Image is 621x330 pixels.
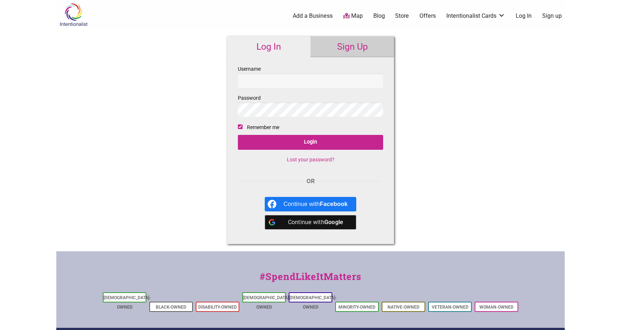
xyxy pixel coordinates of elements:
[387,305,419,310] a: Native-Owned
[320,201,348,207] b: Facebook
[373,12,385,20] a: Blog
[516,12,532,20] a: Log In
[238,65,383,88] label: Username
[238,135,383,150] input: Login
[284,215,348,230] div: Continue with
[103,295,151,310] a: [DEMOGRAPHIC_DATA]-Owned
[56,3,91,26] img: Intentionalist
[324,219,344,226] b: Google
[156,305,186,310] a: Black-Owned
[446,12,505,20] a: Intentionalist Cards
[432,305,468,310] a: Veteran-Owned
[284,197,348,211] div: Continue with
[247,123,279,132] label: Remember me
[338,305,376,310] a: Minority-Owned
[238,94,383,117] label: Password
[265,215,357,230] a: Continue with <b>Google</b>
[287,157,334,162] a: Lost your password?
[310,36,394,57] a: Sign Up
[238,177,383,186] div: OR
[227,36,310,57] a: Log In
[542,12,562,20] a: Sign up
[243,295,290,310] a: [DEMOGRAPHIC_DATA]-Owned
[479,305,514,310] a: Woman-Owned
[265,197,357,211] a: Continue with <b>Facebook</b>
[238,103,383,117] input: Password
[238,74,383,88] input: Username
[198,305,237,310] a: Disability-Owned
[289,295,337,310] a: [DEMOGRAPHIC_DATA]-Owned
[343,12,363,20] a: Map
[395,12,409,20] a: Store
[56,269,565,291] div: #SpendLikeItMatters
[419,12,436,20] a: Offers
[293,12,333,20] a: Add a Business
